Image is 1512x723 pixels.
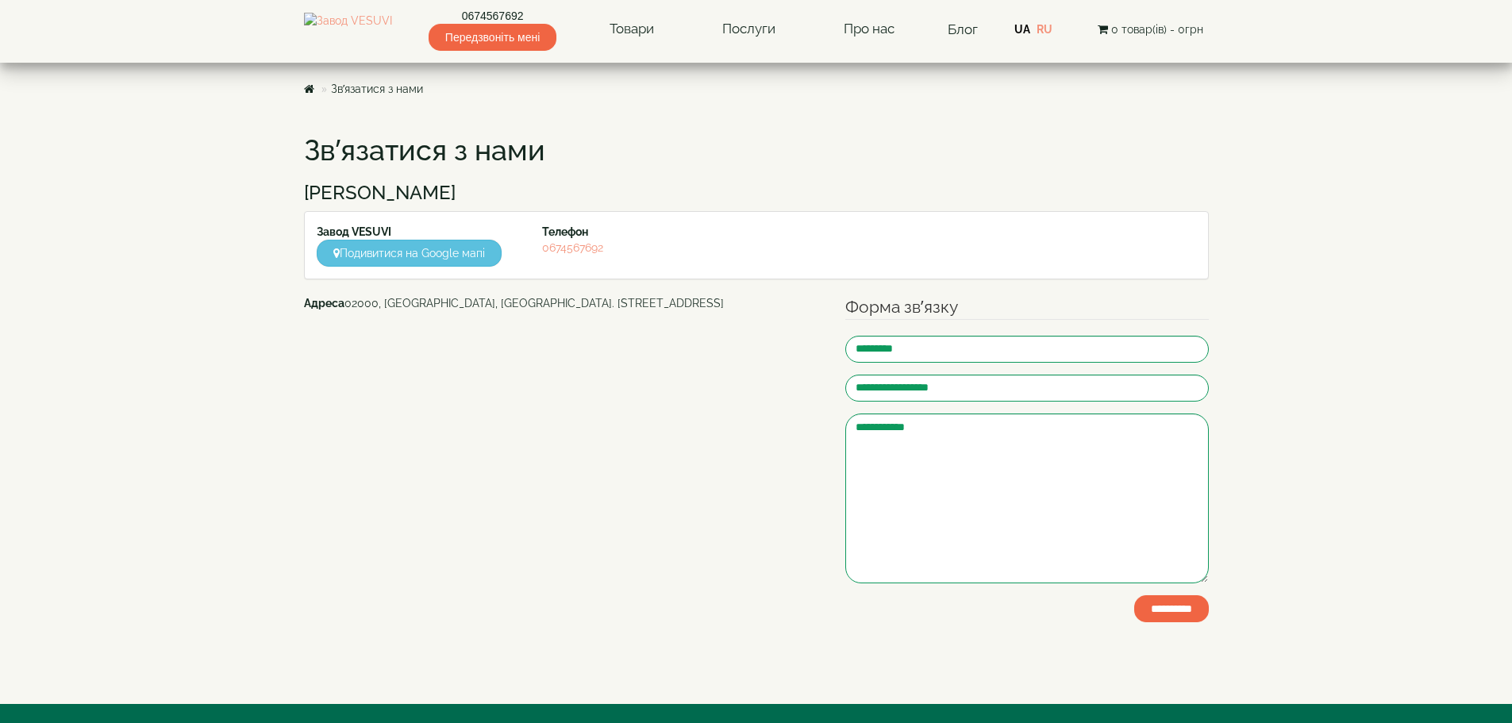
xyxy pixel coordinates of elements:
h3: [PERSON_NAME] [304,183,1209,203]
a: 0674567692 [429,8,556,24]
a: RU [1037,23,1052,36]
button: 0 товар(ів) - 0грн [1093,21,1208,38]
span: Передзвоніть мені [429,24,556,51]
a: Товари [594,11,670,48]
span: 0 товар(ів) - 0грн [1111,23,1203,36]
img: Завод VESUVI [304,13,392,46]
a: Зв’язатися з нами [331,83,423,95]
a: UA [1014,23,1030,36]
strong: Телефон [542,225,588,238]
a: Про нас [828,11,910,48]
address: 02000, [GEOGRAPHIC_DATA], [GEOGRAPHIC_DATA]. [STREET_ADDRESS] [304,295,822,311]
strong: Завод VESUVI [317,225,391,238]
h1: Зв’язатися з нами [304,135,1209,167]
b: Адреса [304,297,344,310]
a: Блог [948,21,978,37]
a: Подивитися на Google мапі [317,240,502,267]
legend: Форма зв’язку [845,295,1209,320]
a: 0674567692 [542,241,603,254]
a: Послуги [706,11,791,48]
